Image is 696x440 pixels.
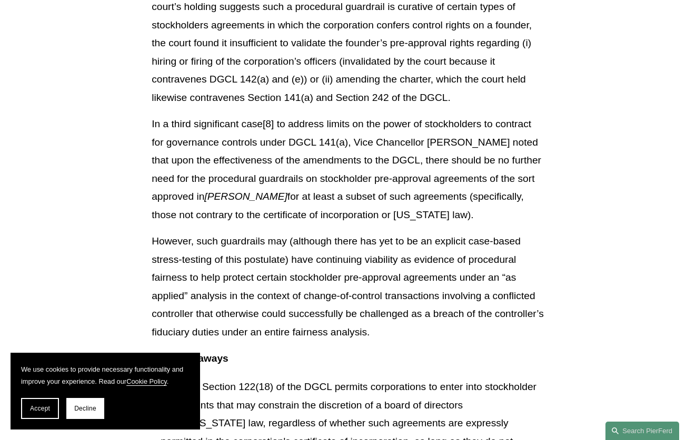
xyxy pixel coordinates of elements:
[204,191,287,202] em: [PERSON_NAME]
[21,363,190,387] p: We use cookies to provide necessary functionality and improve your experience. Read our .
[66,398,104,419] button: Decline
[30,405,50,412] span: Accept
[74,405,96,412] span: Decline
[11,353,200,429] section: Cookie banner
[605,422,679,440] a: Search this site
[152,232,544,341] p: However, such guardrails may (although there has yet to be an explicit case-based stress-testing ...
[126,377,167,385] a: Cookie Policy
[152,115,544,224] p: In a third significant case[8] to address limits on the power of stockholders to contract for gov...
[21,398,59,419] button: Accept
